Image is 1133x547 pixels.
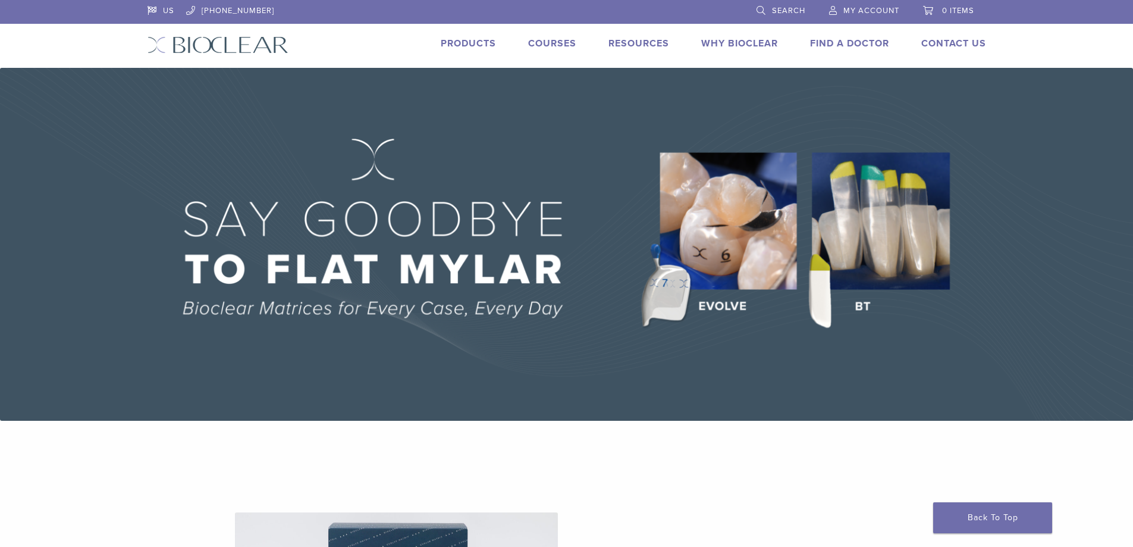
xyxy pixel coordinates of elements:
[810,37,889,49] a: Find A Doctor
[942,6,974,15] span: 0 items
[441,37,496,49] a: Products
[608,37,669,49] a: Resources
[147,36,288,54] img: Bioclear
[933,502,1052,533] a: Back To Top
[843,6,899,15] span: My Account
[921,37,986,49] a: Contact Us
[701,37,778,49] a: Why Bioclear
[772,6,805,15] span: Search
[528,37,576,49] a: Courses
